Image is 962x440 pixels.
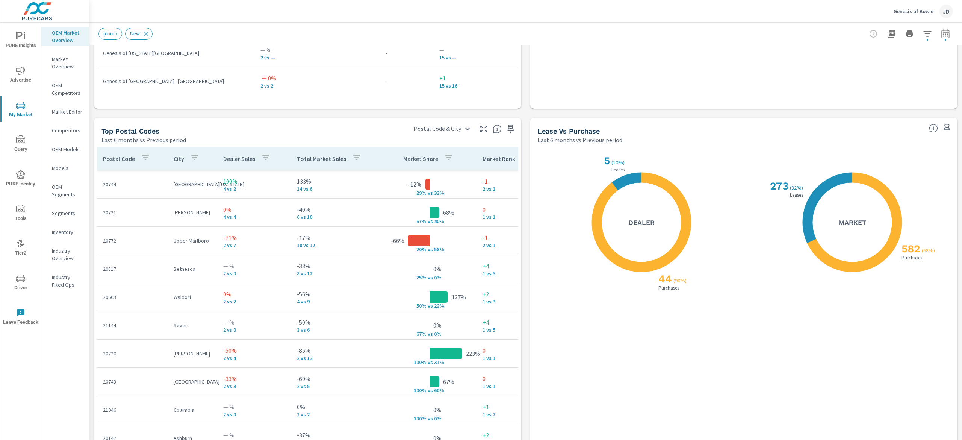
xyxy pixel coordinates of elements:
div: OEM Competitors [41,80,89,99]
p: 67% [443,377,454,386]
p: 68% [443,208,454,217]
h5: Market [838,218,866,227]
p: 2 vs 7 [223,242,285,248]
p: 6 vs 10 [297,214,377,220]
p: 0% [268,74,276,83]
div: Segments [41,208,89,219]
p: 20720 [103,350,162,357]
div: OEM Market Overview [41,27,89,46]
p: 1 vs 1 [483,383,545,389]
p: 2 vs 0 [223,327,285,333]
p: 20% v [411,246,430,253]
div: Industry Fixed Ops [41,272,89,290]
p: ( 68% ) [922,247,936,254]
p: 100% v [411,415,430,422]
h2: 582 [900,243,920,255]
p: 100% v [411,359,430,366]
p: 20743 [103,378,162,385]
p: -33% [297,261,377,270]
p: — % [223,402,285,411]
p: [GEOGRAPHIC_DATA][US_STATE] [174,181,211,188]
p: 1 vs 5 [483,327,545,333]
p: Total Market Sales [297,155,346,162]
p: 223% [466,349,480,358]
h2: 5 [602,155,610,167]
p: s 33% [430,190,448,196]
p: s 22% [430,302,448,309]
p: Postal Code [103,155,135,162]
p: Waldorf [174,293,211,301]
span: (none) [99,31,122,36]
p: +4 [483,261,545,270]
p: 21046 [103,406,162,414]
p: City [174,155,184,162]
p: 29% v [411,190,430,196]
p: ( 90% ) [673,277,688,284]
p: 2 vs 2 [297,411,377,417]
p: s 31% [430,359,448,366]
p: 20744 [103,181,162,188]
div: OEM Models [41,144,89,155]
p: 0 [483,346,545,355]
span: Driver [3,274,39,292]
p: 50% v [411,302,430,309]
p: Last 6 months vs Previous period [538,135,622,144]
p: - [385,77,387,86]
p: Segments [52,209,83,217]
p: Competitors [52,127,83,134]
p: 1 vs 2 [483,411,545,417]
p: 20772 [103,237,162,244]
p: OEM Competitors [52,82,83,97]
button: Print Report [902,26,917,41]
span: PURE Identity [3,170,39,188]
span: Leave Feedback [3,308,39,327]
p: 0% [433,264,442,273]
p: 20603 [103,293,162,301]
span: Top Postal Codes shows you how you rank, in terms of sales, to other dealerships in your market. ... [493,124,502,134]
span: Tier2 [3,239,39,258]
p: Columbia [174,406,211,414]
p: ( 10% ) [611,159,626,166]
p: 8 vs 12 [297,270,377,276]
p: OEM Market Overview [52,29,83,44]
p: 4 vs 2 [223,186,285,192]
p: -1 [483,233,545,242]
p: Industry Fixed Ops [52,273,83,288]
p: 20817 [103,265,162,273]
span: Understand how shoppers are deciding to purchase vehicles. Sales data is based off market registr... [929,124,938,133]
p: Last 6 months vs Previous period [101,135,186,144]
p: 100% [223,177,285,186]
div: Market Overview [41,53,89,72]
p: 10 vs 12 [297,242,377,248]
button: Apply Filters [920,26,935,41]
div: New [125,28,153,40]
div: Industry Overview [41,245,89,264]
h5: Dealer [628,218,655,227]
div: Postal Code & City [409,122,475,135]
p: +2 [483,431,545,440]
p: Upper Marlboro [174,237,211,244]
p: — [439,46,512,55]
p: 2 vs 3 [223,383,285,389]
p: s 0% [430,274,448,281]
p: 2 vs 1 [483,186,545,192]
p: -50% [223,346,285,355]
p: Genesis of [US_STATE][GEOGRAPHIC_DATA] [103,49,248,57]
p: -56% [297,290,377,299]
p: - [385,49,387,58]
p: — % [223,261,285,270]
button: "Export Report to PDF" [884,26,899,41]
p: 3 vs 6 [297,327,377,333]
div: JD [939,5,953,18]
p: 1 vs 3 [483,299,545,305]
p: 14 vs 6 [297,186,377,192]
p: s 40% [430,218,448,225]
p: Leases [610,167,626,172]
p: Bethesda [174,265,211,273]
span: My Market [3,101,39,119]
p: 2 vs 13 [297,355,377,361]
p: +4 [483,318,545,327]
div: Models [41,162,89,174]
p: 2 vs 5 [297,383,377,389]
p: Purchases [657,285,681,290]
